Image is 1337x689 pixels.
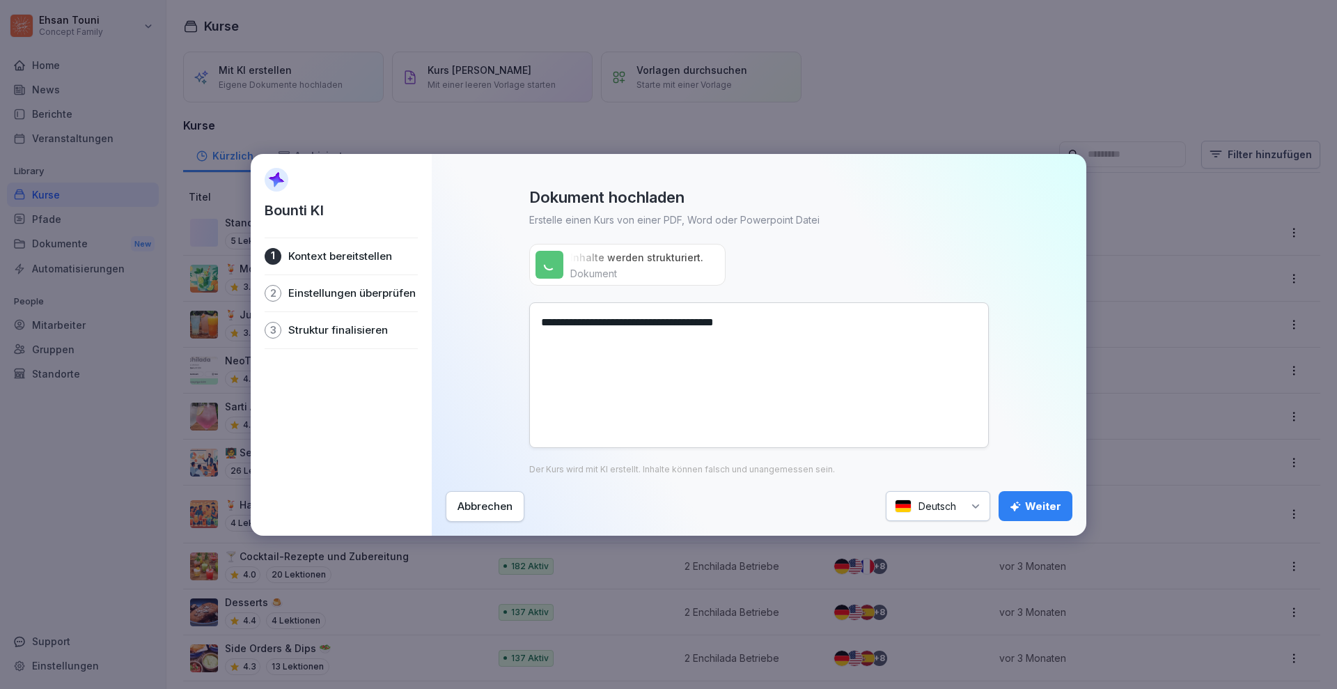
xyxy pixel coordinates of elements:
[458,499,513,514] div: Abbrechen
[265,248,281,265] div: 1
[265,285,281,302] div: 2
[529,465,835,474] p: Der Kurs wird mit KI erstellt. Inhalte können falsch und unangemessen sein.
[570,267,617,281] p: Dokument
[1010,499,1061,514] div: Weiter
[288,249,392,263] p: Kontext bereitstellen
[288,323,388,337] p: Struktur finalisieren
[529,187,685,207] p: Dokument hochladen
[265,168,288,192] img: AI Sparkle
[886,491,990,521] div: Deutsch
[265,322,281,339] div: 3
[265,200,324,221] p: Bounti KI
[446,491,524,522] button: Abbrechen
[570,251,709,265] p: Inhalte werden strukturiert...
[895,500,912,513] img: de.svg
[288,286,416,300] p: Einstellungen überprüfen
[999,491,1072,521] button: Weiter
[529,212,820,227] p: Erstelle einen Kurs von einer PDF, Word oder Powerpoint Datei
